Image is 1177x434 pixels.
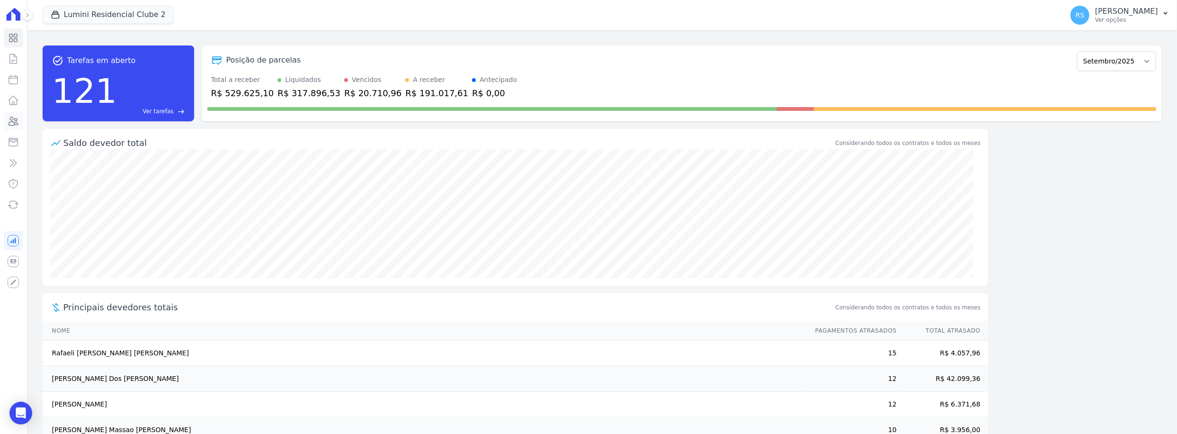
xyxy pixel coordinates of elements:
[344,87,401,99] div: R$ 20.710,96
[806,341,897,366] td: 15
[1076,12,1085,18] span: RS
[472,87,517,99] div: R$ 0,00
[897,392,988,417] td: R$ 6.371,68
[178,108,185,115] span: east
[143,107,173,116] span: Ver tarefas
[226,54,301,66] div: Posição de parcelas
[52,66,117,116] div: 121
[285,75,321,85] div: Liquidados
[121,107,185,116] a: Ver tarefas east
[806,366,897,392] td: 12
[43,341,806,366] td: Rafaeli [PERSON_NAME] [PERSON_NAME]
[405,87,468,99] div: R$ 191.017,61
[211,87,274,99] div: R$ 529.625,10
[806,392,897,417] td: 12
[277,87,340,99] div: R$ 317.896,53
[9,402,32,425] div: Open Intercom Messenger
[836,139,981,147] div: Considerando todos os contratos e todos os meses
[43,321,806,341] th: Nome
[413,75,445,85] div: A receber
[43,366,806,392] td: [PERSON_NAME] Dos [PERSON_NAME]
[1095,7,1158,16] p: [PERSON_NAME]
[897,321,988,341] th: Total Atrasado
[480,75,517,85] div: Antecipado
[836,303,981,312] span: Considerando todos os contratos e todos os meses
[43,392,806,417] td: [PERSON_NAME]
[67,55,136,66] span: Tarefas em aberto
[1095,16,1158,24] p: Ver opções
[1063,2,1177,28] button: RS [PERSON_NAME] Ver opções
[211,75,274,85] div: Total a receber
[352,75,381,85] div: Vencidos
[897,366,988,392] td: R$ 42.099,36
[52,55,63,66] span: task_alt
[63,301,834,314] span: Principais devedores totais
[43,6,174,24] button: Lumini Residencial Clube 2
[63,136,834,149] div: Saldo devedor total
[897,341,988,366] td: R$ 4.057,96
[806,321,897,341] th: Pagamentos Atrasados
